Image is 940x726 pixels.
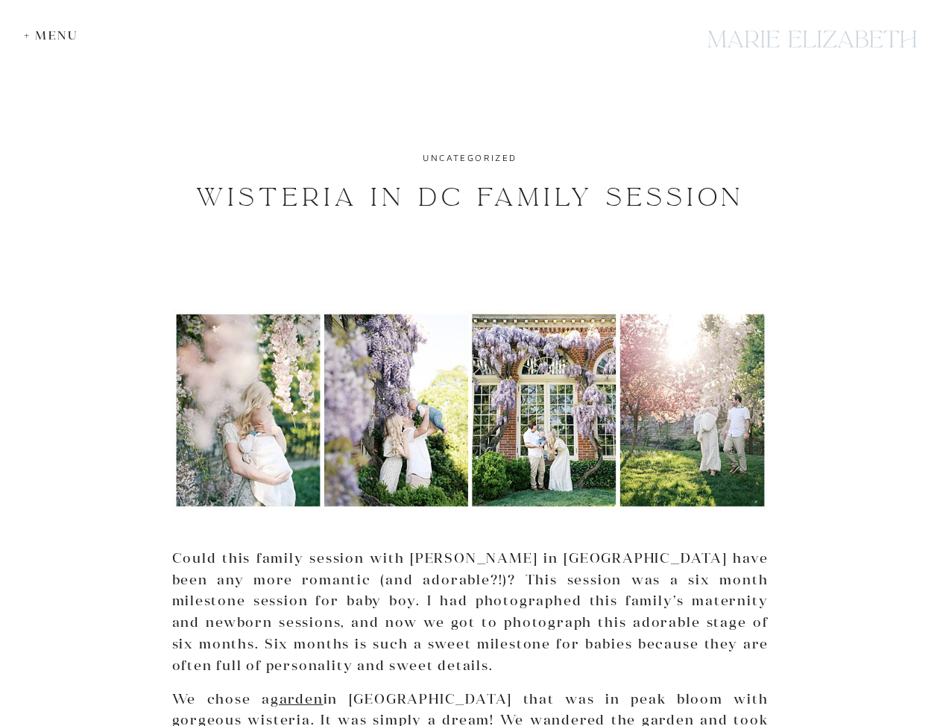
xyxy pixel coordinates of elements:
img: A Collage Of Four Images From A Family Session With Wisteria In Dc. [172,310,769,511]
a: garden [271,690,324,707]
a: Uncategorized [423,152,517,163]
p: Could this family session with [PERSON_NAME] in [GEOGRAPHIC_DATA] have been any more romantic (an... [172,548,769,677]
h1: Wisteria in DC Family Session [189,184,752,211]
div: + Menu [24,28,86,42]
